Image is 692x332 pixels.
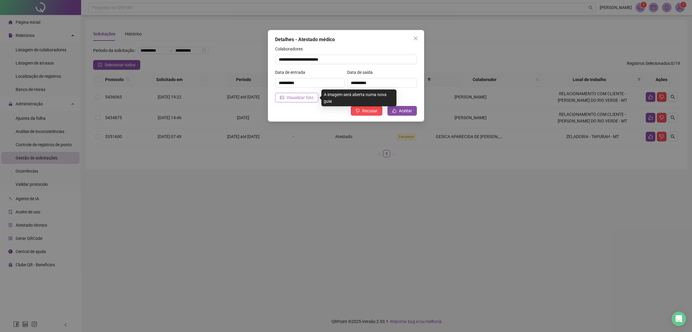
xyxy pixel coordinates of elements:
[362,107,378,114] span: Recusar
[356,109,360,113] span: dislike
[280,95,284,100] span: picture
[351,106,382,116] button: Recusar
[399,107,412,114] span: Aceitar
[392,109,396,113] span: like
[321,89,396,106] div: A imagem será aberta numa nova guia
[413,36,418,41] span: close
[275,36,417,43] div: Detalhes - Atestado médico
[411,34,420,43] button: Close
[275,93,318,102] button: Visualizar foto
[347,69,377,76] label: Data de saída
[287,94,314,101] span: Visualizar foto
[387,106,417,116] button: Aceitar
[275,46,307,52] label: Colaboradores
[672,312,686,326] div: Open Intercom Messenger
[275,69,309,76] label: Data de entrada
